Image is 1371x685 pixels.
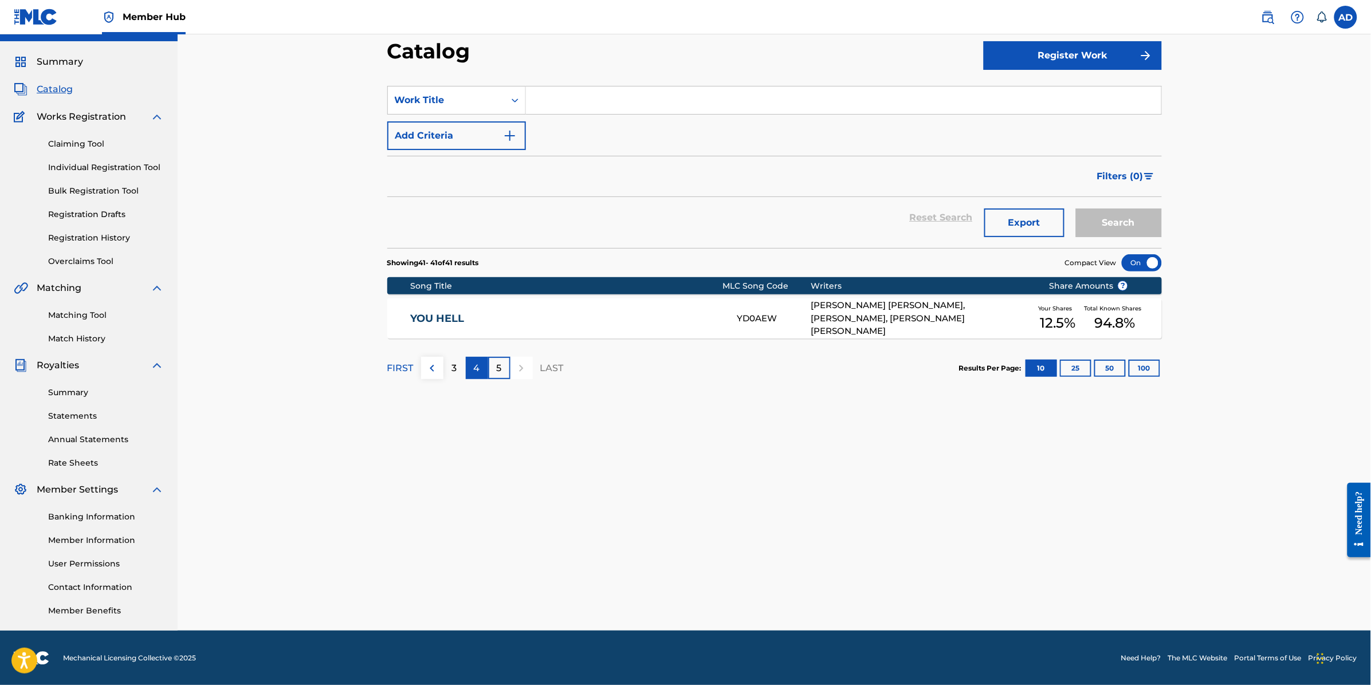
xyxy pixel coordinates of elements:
[1314,630,1371,685] div: Widget chat
[1118,281,1128,290] span: ?
[425,361,439,375] img: left
[48,387,164,399] a: Summary
[1090,162,1162,191] button: Filters (0)
[387,361,414,375] p: FIRST
[37,359,79,372] span: Royalties
[1039,304,1077,313] span: Your Shares
[37,483,118,497] span: Member Settings
[48,410,164,422] a: Statements
[722,280,811,292] div: MLC Song Code
[1261,10,1275,24] img: search
[150,110,164,124] img: expand
[984,41,1162,70] button: Register Work
[410,312,722,325] a: YOU HELL
[48,232,164,244] a: Registration History
[37,281,81,295] span: Matching
[14,651,49,665] img: logo
[474,361,480,375] p: 4
[1309,653,1357,663] a: Privacy Policy
[150,359,164,372] img: expand
[63,653,196,663] span: Mechanical Licensing Collective © 2025
[1314,630,1371,685] iframe: Chat Widget
[1049,280,1128,292] span: Share Amounts
[1040,313,1075,333] span: 12.5 %
[540,361,564,375] p: LAST
[48,511,164,523] a: Banking Information
[102,10,116,24] img: Top Rightsholder
[1334,6,1357,29] div: User Menu
[14,82,28,96] img: Catalog
[150,281,164,295] img: expand
[48,457,164,469] a: Rate Sheets
[48,581,164,593] a: Contact Information
[48,434,164,446] a: Annual Statements
[37,82,73,96] span: Catalog
[14,483,28,497] img: Member Settings
[1121,653,1161,663] a: Need Help?
[387,121,526,150] button: Add Criteria
[410,280,722,292] div: Song Title
[395,93,498,107] div: Work Title
[150,483,164,497] img: expand
[14,110,29,124] img: Works Registration
[1339,474,1371,566] iframe: Resource Center
[14,55,28,69] img: Summary
[123,10,186,23] span: Member Hub
[387,38,476,64] h2: Catalog
[1291,10,1305,24] img: help
[48,333,164,345] a: Match History
[48,255,164,267] a: Overclaims Tool
[14,55,83,69] a: SummarySummary
[1084,304,1146,313] span: Total Known Shares
[48,138,164,150] a: Claiming Tool
[1060,360,1091,377] button: 25
[1144,173,1154,180] img: filter
[14,359,28,372] img: Royalties
[1026,360,1057,377] button: 10
[1316,11,1327,23] div: Notifications
[1065,258,1117,268] span: Compact View
[1235,653,1302,663] a: Portal Terms of Use
[1094,360,1126,377] button: 50
[811,299,1031,338] div: [PERSON_NAME] [PERSON_NAME], [PERSON_NAME], [PERSON_NAME] [PERSON_NAME]
[48,558,164,570] a: User Permissions
[984,208,1064,237] button: Export
[387,258,479,268] p: Showing 41 - 41 of 41 results
[811,280,1031,292] div: Writers
[503,129,517,143] img: 9d2ae6d4665cec9f34b9.svg
[1317,641,1324,676] div: Trascina
[959,363,1024,373] p: Results Per Page:
[497,361,502,375] p: 5
[452,361,457,375] p: 3
[1097,170,1144,183] span: Filters ( 0 )
[1256,6,1279,29] a: Public Search
[14,281,28,295] img: Matching
[387,86,1162,248] form: Search Form
[48,162,164,174] a: Individual Registration Tool
[48,534,164,546] a: Member Information
[37,110,126,124] span: Works Registration
[1286,6,1309,29] div: Help
[48,605,164,617] a: Member Benefits
[48,309,164,321] a: Matching Tool
[737,312,811,325] div: YD0AEW
[14,82,73,96] a: CatalogCatalog
[48,185,164,197] a: Bulk Registration Tool
[14,9,58,25] img: MLC Logo
[48,208,164,221] a: Registration Drafts
[1168,653,1228,663] a: The MLC Website
[1129,360,1160,377] button: 100
[37,55,83,69] span: Summary
[1139,49,1153,62] img: f7272a7cc735f4ea7f67.svg
[1095,313,1136,333] span: 94.8 %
